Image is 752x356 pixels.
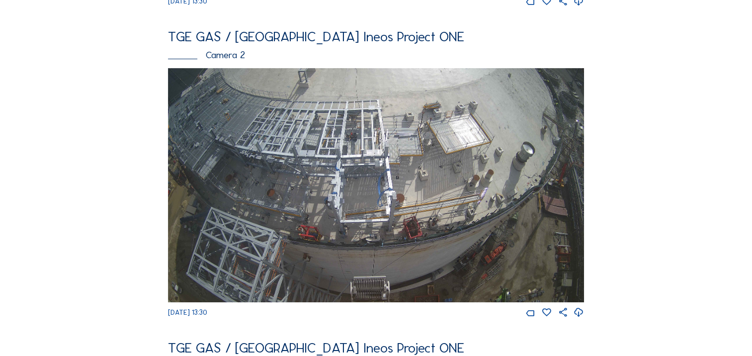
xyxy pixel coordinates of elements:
img: Image [168,68,584,302]
div: Camera 2 [168,50,584,60]
div: TGE GAS / [GEOGRAPHIC_DATA] Ineos Project ONE [168,30,584,44]
div: TGE GAS / [GEOGRAPHIC_DATA] Ineos Project ONE [168,341,584,355]
span: [DATE] 13:30 [168,308,207,317]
